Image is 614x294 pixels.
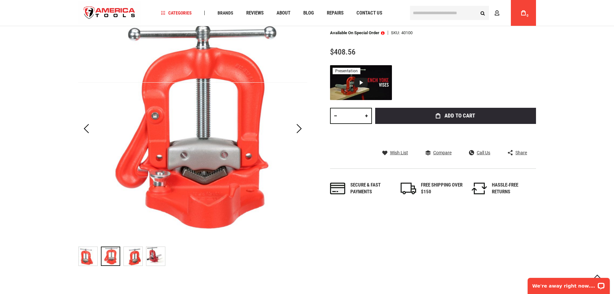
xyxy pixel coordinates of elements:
button: Search [477,7,489,19]
span: 0 [527,14,529,17]
div: RIDGID 40100 VISE, 25A BENCH YOKE [123,243,146,269]
a: Categories [158,9,195,17]
span: Brands [218,11,233,15]
div: FREE SHIPPING OVER $150 [421,182,463,196]
span: Contact Us [356,11,382,15]
div: Next [291,14,307,243]
a: Compare [425,150,452,156]
span: Compare [433,150,452,155]
span: Reviews [246,11,264,15]
a: Wish List [382,150,408,156]
a: Reviews [243,9,267,17]
span: Share [515,150,527,155]
div: Secure & fast payments [350,182,392,196]
button: Add to Cart [375,108,536,124]
img: RIDGID 40100 VISE, 25A BENCH YOKE [78,14,307,243]
a: Contact Us [354,9,385,17]
img: RIDGID 40100 VISE, 25A BENCH YOKE [146,247,165,266]
img: RIDGID 40100 VISE, 25A BENCH YOKE [79,247,97,266]
span: Categories [161,11,192,15]
iframe: Secure express checkout frame [374,126,537,145]
img: RIDGID 40100 VISE, 25A BENCH YOKE [124,247,142,266]
span: $408.56 [330,47,356,56]
span: Wish List [390,150,408,155]
img: payments [330,183,346,194]
span: Call Us [477,150,490,155]
span: Blog [303,11,314,15]
div: RIDGID 40100 VISE, 25A BENCH YOKE [101,243,123,269]
a: About [274,9,293,17]
div: Previous [78,14,94,243]
div: HASSLE-FREE RETURNS [492,182,534,196]
a: store logo [78,1,141,25]
iframe: LiveChat chat widget [523,274,614,294]
div: RIDGID 40100 VISE, 25A BENCH YOKE [78,243,101,269]
strong: SKU [391,31,401,35]
p: Available on Special Order [330,31,385,35]
a: Repairs [324,9,346,17]
span: Repairs [327,11,344,15]
span: About [277,11,290,15]
a: Call Us [469,150,490,156]
a: Blog [300,9,317,17]
img: shipping [401,183,416,194]
a: Brands [215,9,236,17]
img: returns [472,183,487,194]
div: RIDGID 40100 VISE, 25A BENCH YOKE [146,243,165,269]
div: 40100 [401,31,413,35]
span: Add to Cart [444,113,475,118]
img: America Tools [78,1,141,25]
